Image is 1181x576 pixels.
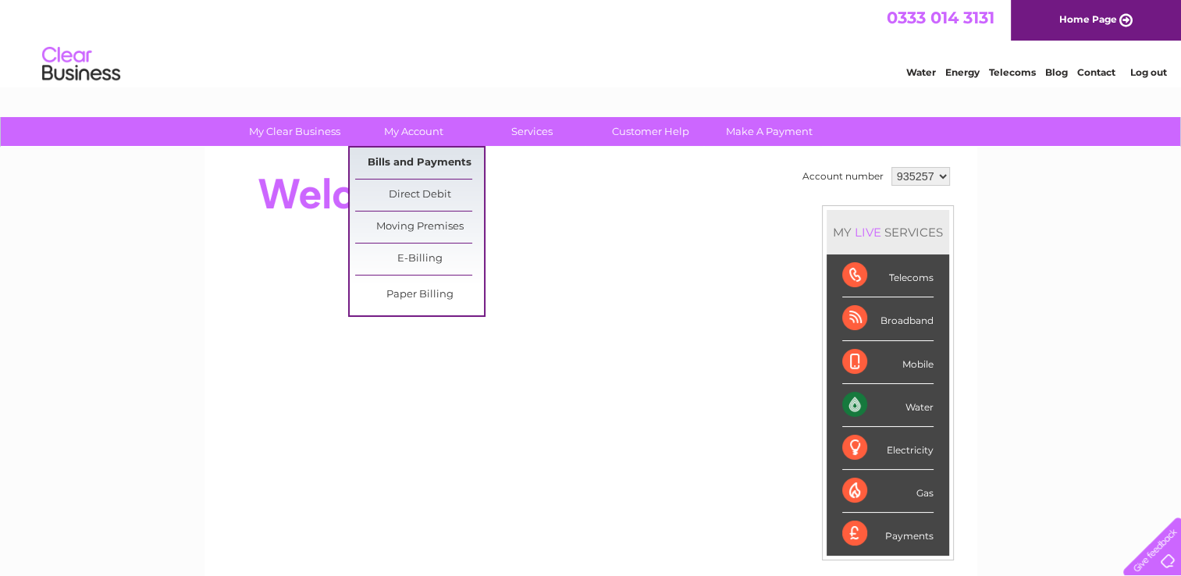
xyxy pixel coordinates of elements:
a: E-Billing [355,244,484,275]
a: Blog [1045,66,1068,78]
div: Clear Business is a trading name of Verastar Limited (registered in [GEOGRAPHIC_DATA] No. 3667643... [222,9,960,76]
a: Customer Help [586,117,715,146]
a: Moving Premises [355,212,484,243]
div: Electricity [842,427,934,470]
a: Log out [1129,66,1166,78]
a: Services [468,117,596,146]
a: Make A Payment [705,117,834,146]
img: logo.png [41,41,121,88]
div: LIVE [852,225,884,240]
a: 0333 014 3131 [887,8,994,27]
div: Water [842,384,934,427]
td: Account number [799,163,888,190]
a: Paper Billing [355,279,484,311]
div: Broadband [842,297,934,340]
a: Water [906,66,936,78]
a: My Clear Business [230,117,359,146]
div: MY SERVICES [827,210,949,254]
a: Direct Debit [355,180,484,211]
a: My Account [349,117,478,146]
div: Gas [842,470,934,513]
div: Payments [842,513,934,555]
div: Mobile [842,341,934,384]
div: Telecoms [842,254,934,297]
a: Bills and Payments [355,148,484,179]
a: Contact [1077,66,1115,78]
a: Energy [945,66,980,78]
a: Telecoms [989,66,1036,78]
